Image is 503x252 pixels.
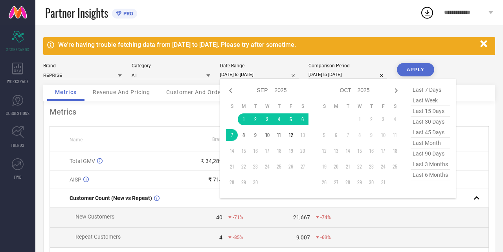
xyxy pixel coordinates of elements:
[70,137,83,143] span: Name
[43,63,122,69] div: Brand
[330,103,342,109] th: Monday
[226,161,238,172] td: Sun Sep 21 2025
[226,176,238,188] td: Sun Sep 28 2025
[273,145,285,157] td: Thu Sep 18 2025
[389,113,401,125] td: Sat Oct 04 2025
[411,127,450,138] span: last 45 days
[261,113,273,125] td: Wed Sep 03 2025
[285,129,297,141] td: Fri Sep 12 2025
[132,63,210,69] div: Category
[411,138,450,148] span: last month
[75,233,121,240] span: Repeat Customers
[226,129,238,141] td: Sun Sep 07 2025
[50,107,489,117] div: Metrics
[365,129,377,141] td: Thu Oct 09 2025
[261,103,273,109] th: Wednesday
[238,145,250,157] td: Mon Sep 15 2025
[365,176,377,188] td: Thu Oct 30 2025
[7,78,29,84] span: WORKSPACE
[297,129,308,141] td: Sat Sep 13 2025
[297,103,308,109] th: Saturday
[70,176,81,183] span: AISP
[420,6,434,20] div: Open download list
[212,137,238,142] span: Brand Value
[285,145,297,157] td: Fri Sep 19 2025
[70,158,95,164] span: Total GMV
[411,95,450,106] span: last week
[354,161,365,172] td: Wed Oct 22 2025
[55,89,77,95] span: Metrics
[285,103,297,109] th: Friday
[297,161,308,172] td: Sat Sep 27 2025
[377,103,389,109] th: Friday
[389,145,401,157] td: Sat Oct 18 2025
[342,145,354,157] td: Tue Oct 14 2025
[411,117,450,127] span: last 30 days
[45,5,108,21] span: Partner Insights
[233,235,243,240] span: -85%
[93,89,150,95] span: Revenue And Pricing
[293,214,310,220] div: 21,667
[121,11,133,17] span: PRO
[297,113,308,125] td: Sat Sep 06 2025
[11,142,24,148] span: TRENDS
[365,161,377,172] td: Thu Oct 23 2025
[365,113,377,125] td: Thu Oct 02 2025
[75,213,114,220] span: New Customers
[411,85,450,95] span: last 7 days
[250,113,261,125] td: Tue Sep 02 2025
[389,103,401,109] th: Saturday
[330,145,342,157] td: Mon Oct 13 2025
[377,161,389,172] td: Fri Oct 24 2025
[226,145,238,157] td: Sun Sep 14 2025
[330,161,342,172] td: Mon Oct 20 2025
[318,145,330,157] td: Sun Oct 12 2025
[342,129,354,141] td: Tue Oct 07 2025
[330,129,342,141] td: Mon Oct 06 2025
[342,103,354,109] th: Tuesday
[365,103,377,109] th: Thursday
[216,214,222,220] div: 40
[391,86,401,95] div: Next month
[318,161,330,172] td: Sun Oct 19 2025
[297,145,308,157] td: Sat Sep 20 2025
[226,86,235,95] div: Previous month
[6,110,30,116] span: SUGGESTIONS
[411,159,450,170] span: last 3 months
[318,129,330,141] td: Sun Oct 05 2025
[261,161,273,172] td: Wed Sep 24 2025
[261,129,273,141] td: Wed Sep 10 2025
[70,195,152,201] span: Customer Count (New vs Repeat)
[250,103,261,109] th: Tuesday
[238,176,250,188] td: Mon Sep 29 2025
[219,234,222,241] div: 4
[208,176,222,183] div: ₹ 714
[318,176,330,188] td: Sun Oct 26 2025
[377,145,389,157] td: Fri Oct 17 2025
[273,113,285,125] td: Thu Sep 04 2025
[377,129,389,141] td: Fri Oct 10 2025
[261,145,273,157] td: Wed Sep 17 2025
[226,103,238,109] th: Sunday
[238,113,250,125] td: Mon Sep 01 2025
[14,174,22,180] span: FWD
[273,161,285,172] td: Thu Sep 25 2025
[250,145,261,157] td: Tue Sep 16 2025
[411,106,450,117] span: last 15 days
[58,41,476,48] div: We're having trouble fetching data from [DATE] to [DATE]. Please try after sometime.
[411,148,450,159] span: last 90 days
[201,158,222,164] div: ₹ 34,289
[296,234,310,241] div: 9,007
[354,103,365,109] th: Wednesday
[411,170,450,180] span: last 6 months
[273,103,285,109] th: Thursday
[6,46,29,52] span: SCORECARDS
[318,103,330,109] th: Sunday
[354,176,365,188] td: Wed Oct 29 2025
[285,113,297,125] td: Fri Sep 05 2025
[365,145,377,157] td: Thu Oct 16 2025
[397,63,434,76] button: APPLY
[273,129,285,141] td: Thu Sep 11 2025
[220,63,299,69] div: Date Range
[238,161,250,172] td: Mon Sep 22 2025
